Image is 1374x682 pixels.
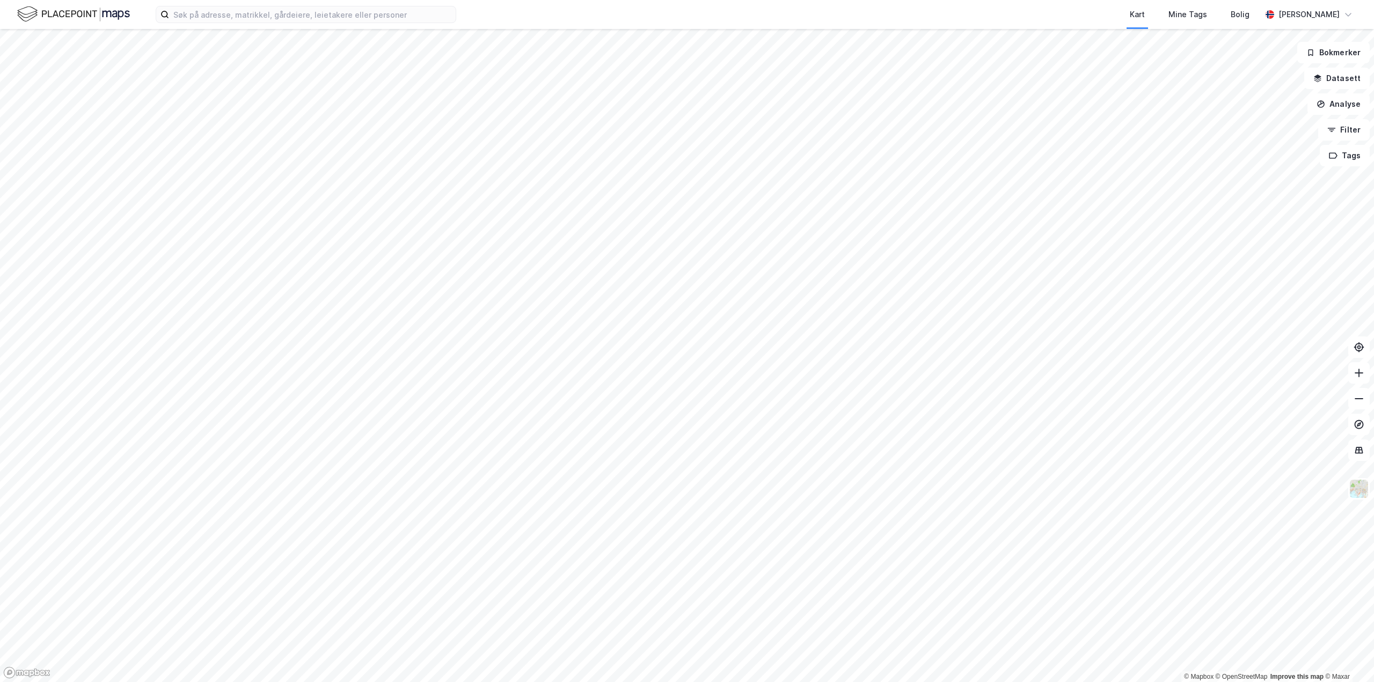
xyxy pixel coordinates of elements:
[1168,8,1207,21] div: Mine Tags
[1297,42,1370,63] button: Bokmerker
[1320,630,1374,682] div: Kontrollprogram for chat
[1278,8,1340,21] div: [PERSON_NAME]
[17,5,130,24] img: logo.f888ab2527a4732fd821a326f86c7f29.svg
[1307,93,1370,115] button: Analyse
[1216,673,1268,680] a: OpenStreetMap
[1130,8,1145,21] div: Kart
[1231,8,1249,21] div: Bolig
[1184,673,1214,680] a: Mapbox
[1304,68,1370,89] button: Datasett
[1318,119,1370,141] button: Filter
[1320,630,1374,682] iframe: Chat Widget
[169,6,456,23] input: Søk på adresse, matrikkel, gårdeiere, leietakere eller personer
[3,666,50,679] a: Mapbox homepage
[1349,479,1369,499] img: Z
[1320,145,1370,166] button: Tags
[1270,673,1324,680] a: Improve this map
